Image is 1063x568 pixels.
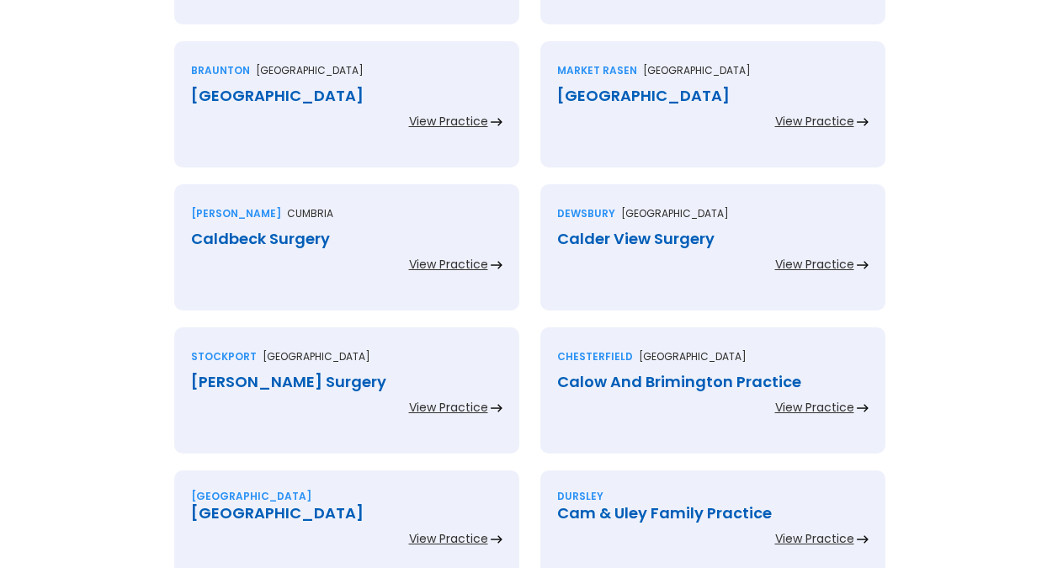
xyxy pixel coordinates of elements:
a: Stockport[GEOGRAPHIC_DATA][PERSON_NAME] SurgeryView Practice [174,327,519,470]
div: View Practice [775,256,854,273]
div: Calder View Surgery [557,231,869,247]
div: Chesterfield [557,348,633,365]
div: [GEOGRAPHIC_DATA] [191,88,502,104]
p: [GEOGRAPHIC_DATA] [621,205,729,222]
div: View Practice [775,113,854,130]
div: Stockport [191,348,257,365]
a: Braunton[GEOGRAPHIC_DATA][GEOGRAPHIC_DATA]View Practice [174,41,519,184]
div: [PERSON_NAME] Surgery [191,374,502,390]
div: Cam & Uley Family Practice [557,505,869,522]
div: View Practice [775,530,854,547]
div: Braunton [191,62,250,79]
div: View Practice [409,113,488,130]
a: Chesterfield[GEOGRAPHIC_DATA]Calow And Brimington PracticeView Practice [540,327,885,470]
a: Dewsbury[GEOGRAPHIC_DATA]Calder View SurgeryView Practice [540,184,885,327]
div: View Practice [409,399,488,416]
a: Market rasen[GEOGRAPHIC_DATA][GEOGRAPHIC_DATA]View Practice [540,41,885,184]
div: [GEOGRAPHIC_DATA] [191,488,311,505]
div: Caldbeck Surgery [191,231,502,247]
div: Calow And Brimington Practice [557,374,869,390]
div: [PERSON_NAME] [191,205,281,222]
div: View Practice [409,530,488,547]
div: [GEOGRAPHIC_DATA] [191,505,502,522]
p: Cumbria [287,205,333,222]
p: [GEOGRAPHIC_DATA] [256,62,364,79]
div: View Practice [775,399,854,416]
div: Market rasen [557,62,637,79]
p: [GEOGRAPHIC_DATA] [263,348,370,365]
div: Dursley [557,488,603,505]
a: [PERSON_NAME]CumbriaCaldbeck SurgeryView Practice [174,184,519,327]
div: View Practice [409,256,488,273]
p: [GEOGRAPHIC_DATA] [643,62,751,79]
div: Dewsbury [557,205,615,222]
p: [GEOGRAPHIC_DATA] [639,348,747,365]
div: [GEOGRAPHIC_DATA] [557,88,869,104]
